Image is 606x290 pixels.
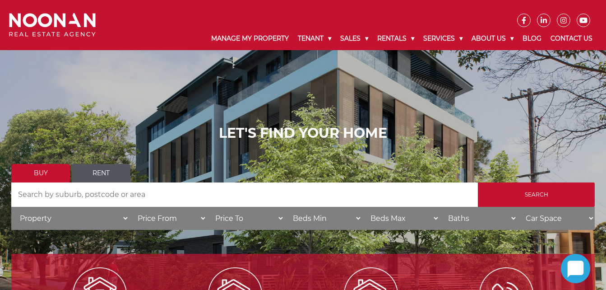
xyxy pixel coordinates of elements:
[419,27,467,50] a: Services
[293,27,336,50] a: Tenant
[11,164,70,182] a: Buy
[11,125,595,141] h1: LET'S FIND YOUR HOME
[207,27,293,50] a: Manage My Property
[467,27,518,50] a: About Us
[518,27,546,50] a: Blog
[373,27,419,50] a: Rentals
[336,27,373,50] a: Sales
[72,164,130,182] a: Rent
[9,13,96,37] img: Noonan Real Estate Agency
[478,182,595,207] input: Search
[546,27,597,50] a: Contact Us
[11,182,478,207] input: Search by suburb, postcode or area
